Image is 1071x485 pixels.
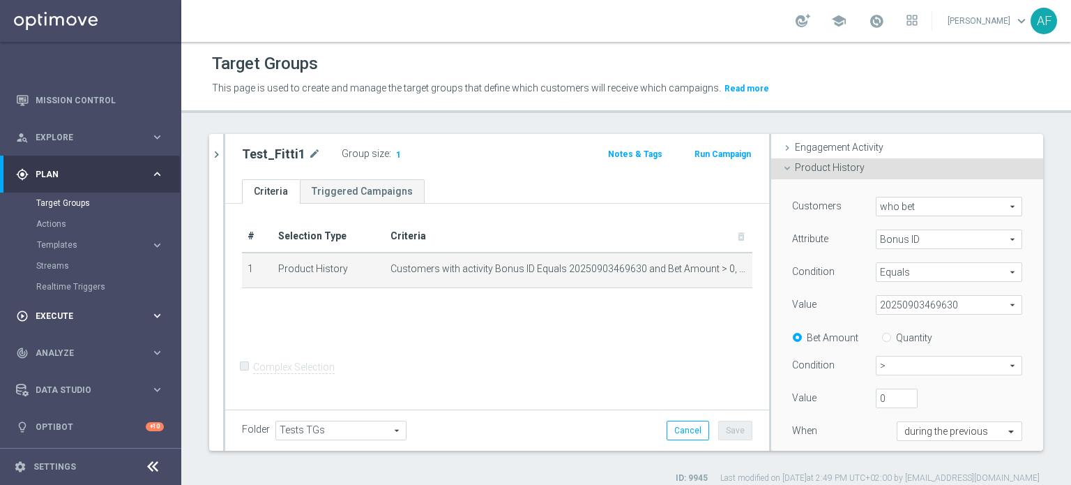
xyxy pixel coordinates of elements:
[390,263,747,275] span: Customers with activity Bonus ID Equals 20250903469630 and Bet Amount > 0, during the previous 7 ...
[792,424,817,437] label: When
[16,131,29,144] i: person_search
[210,148,223,161] i: chevron_right
[242,146,305,163] h2: Test_Fitti1
[792,391,816,404] label: Value
[795,142,883,153] span: Engagement Activity
[151,383,164,396] i: keyboard_arrow_right
[15,348,165,359] button: track_changes Analyze keyboard_arrow_right
[395,149,402,163] span: 1
[16,131,151,144] div: Explore
[37,241,137,249] span: Templates
[896,331,932,344] label: Quantity
[14,461,26,473] i: settings
[36,133,151,142] span: Explore
[36,386,151,394] span: Data Studio
[723,81,770,96] button: Read more
[676,472,708,484] label: ID: 9945
[807,331,858,344] label: Bet Amount
[16,168,29,181] i: gps_fixed
[15,95,165,106] button: Mission Control
[151,346,164,359] i: keyboard_arrow_right
[36,312,151,320] span: Execute
[792,298,816,311] label: Value
[242,221,273,253] th: #
[273,253,385,288] td: Product History
[897,421,1022,441] ng-select: during the previous
[212,82,721,94] span: This page is used to create and manage the target groups that define which customers will receive...
[792,200,842,212] label: Customers
[36,349,151,357] span: Analyze
[36,255,180,276] div: Streams
[792,232,828,245] label: Attribute
[693,147,752,162] button: Run Campaign
[15,311,165,322] button: play_circle_outline Execute keyboard_arrow_right
[151,309,164,322] i: keyboard_arrow_right
[151,239,164,252] i: keyboard_arrow_right
[33,463,76,471] a: Settings
[151,130,164,144] i: keyboard_arrow_right
[36,260,145,271] a: Streams
[16,82,164,119] div: Mission Control
[667,421,709,440] button: Cancel
[36,170,151,179] span: Plan
[16,384,151,396] div: Data Studio
[718,421,752,440] button: Save
[607,147,664,162] button: Notes & Tags
[16,421,29,433] i: lightbulb
[36,193,180,214] div: Target Groups
[1014,13,1029,29] span: keyboard_arrow_down
[36,234,180,255] div: Templates
[946,10,1031,31] a: [PERSON_NAME]keyboard_arrow_down
[16,347,151,359] div: Analyze
[795,162,865,173] span: Product History
[15,132,165,143] button: person_search Explore keyboard_arrow_right
[36,408,146,445] a: Optibot
[16,168,151,181] div: Plan
[342,148,389,160] label: Group size
[16,347,29,359] i: track_changes
[792,265,835,278] label: Condition
[1031,8,1057,34] div: AF
[36,214,180,234] div: Actions
[16,310,29,322] i: play_circle_outline
[15,385,165,396] button: Data Studio keyboard_arrow_right
[300,179,425,204] a: Triggered Campaigns
[253,361,335,374] label: Complex Selection
[15,169,165,180] button: gps_fixed Plan keyboard_arrow_right
[36,281,145,292] a: Realtime Triggers
[273,221,385,253] th: Selection Type
[308,146,321,163] i: mode_edit
[720,472,1040,484] label: Last modified on [DATE] at 2:49 PM UTC+02:00 by [EMAIL_ADDRESS][DOMAIN_NAME]
[146,422,164,431] div: +10
[15,421,165,433] button: lightbulb Optibot +10
[792,359,835,371] label: Condition
[151,167,164,181] i: keyboard_arrow_right
[390,230,426,241] span: Criteria
[831,13,846,29] span: school
[242,424,270,435] label: Folder
[242,179,300,204] a: Criteria
[16,310,151,322] div: Execute
[242,253,273,288] td: 1
[212,54,318,74] h1: Target Groups
[36,239,165,251] button: Templates keyboard_arrow_right
[209,134,223,175] button: chevron_right
[36,197,145,209] a: Target Groups
[36,82,164,119] a: Mission Control
[37,241,151,249] div: Templates
[16,408,164,445] div: Optibot
[389,148,391,160] label: :
[36,276,180,297] div: Realtime Triggers
[36,218,145,230] a: Actions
